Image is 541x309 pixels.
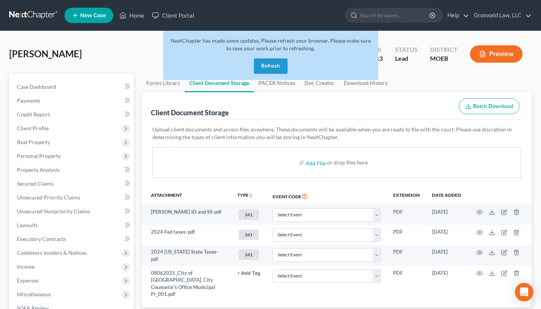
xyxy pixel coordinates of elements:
td: 2024 Fed taxes-pdf [142,225,231,245]
span: New Case [80,13,106,18]
span: Secured Claims [17,180,54,187]
span: Lawsuits [17,222,38,228]
span: Expenses [17,277,39,284]
span: Case Dashboard [17,83,56,90]
span: Miscellaneous [17,291,51,297]
a: Secured Claims [11,177,134,191]
td: [DATE] [426,266,467,301]
input: Search by name... [360,8,430,22]
button: Preview [470,45,523,63]
button: TYPEunfold_more [237,193,253,198]
a: Unsecured Priority Claims [11,191,134,204]
th: Date added [426,187,467,205]
div: Status [395,45,418,54]
a: Lawsuits [11,218,134,232]
div: Lead [395,54,418,63]
a: Unsecured Nonpriority Claims [11,204,134,218]
th: Attachment [142,187,231,205]
a: Case Dashboard [11,80,134,94]
span: 341 [238,209,259,220]
td: 2024 [US_STATE] State Taxes-pdf [142,245,231,266]
a: Help [443,8,469,22]
a: Property Analysis [11,163,134,177]
span: Client Profile [17,125,49,131]
span: Payments [17,97,40,104]
td: PDF [387,245,426,266]
a: 341 [237,248,260,261]
td: [DATE] [426,205,467,225]
a: Executory Contracts [11,232,134,246]
a: + Add Tag [237,269,260,277]
div: Open Intercom Messenger [515,283,533,301]
p: Upload client documents and access files anywhere. These documents will be available when you are... [152,126,521,141]
span: Personal Property [17,153,61,159]
a: 341 [237,208,260,221]
a: Payments [11,94,134,108]
td: PDF [387,266,426,301]
td: [DATE] [426,245,467,266]
span: Real Property [17,139,50,145]
span: 341 [238,229,259,240]
span: Property Analysis [17,166,60,173]
span: Codebtors Insiders & Notices [17,249,87,256]
a: Home [116,8,148,22]
a: Forms Library [142,74,185,92]
span: Unsecured Priority Claims [17,194,80,201]
span: Batch Download [473,103,513,110]
span: Income [17,263,35,270]
td: PDF [387,225,426,245]
td: PDF [387,205,426,225]
a: 341 [237,228,260,241]
button: + Add Tag [237,271,260,276]
span: 13 [376,55,383,62]
div: Client Document Storage [151,108,229,117]
div: District [430,45,458,54]
button: Refresh [254,58,288,74]
span: NextChapter has made some updates. Please refresh your browser. Please make sure to save your wor... [170,37,371,51]
td: 08062025_City of [GEOGRAPHIC_DATA], City Counselor's Office Municipal Pr_001.pdf [142,266,231,301]
th: Extension [387,187,426,205]
a: Client Portal [148,8,198,22]
div: or drop files here [327,159,368,166]
i: unfold_more [248,193,253,198]
a: Credit Report [11,108,134,121]
span: Credit Report [17,111,50,118]
a: Groswald Law, LLC [470,8,531,22]
button: Batch Download [459,98,519,115]
span: Unsecured Nonpriority Claims [17,208,90,214]
span: 341 [238,249,259,260]
span: [PERSON_NAME] [9,48,82,59]
td: [DATE] [426,225,467,245]
div: MOEB [430,54,458,63]
th: Event Code [266,187,387,205]
span: Executory Contracts [17,236,66,242]
td: [PERSON_NAME] ID and SS-pdf [142,205,231,225]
